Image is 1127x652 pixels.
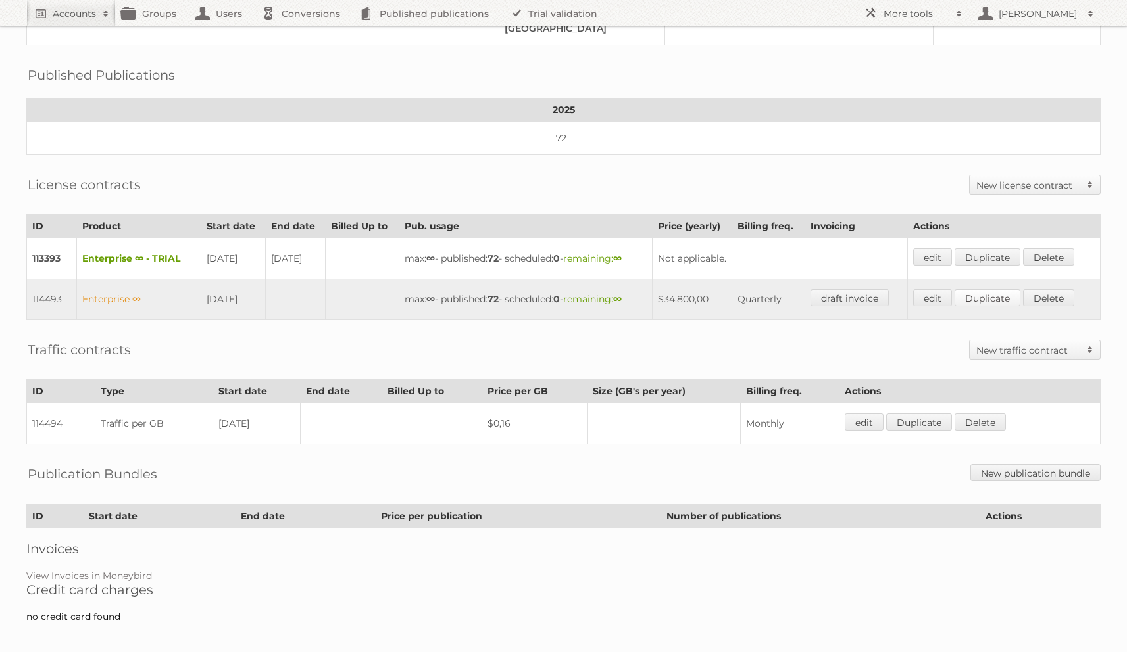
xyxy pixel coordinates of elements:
h2: Accounts [53,7,96,20]
a: edit [913,248,952,266]
h2: Invoices [26,541,1101,557]
th: End date [301,380,382,403]
th: 2025 [27,99,1101,122]
strong: 72 [488,252,499,264]
a: Delete [955,413,1006,431]
strong: ∞ [613,293,622,305]
th: Actions [908,215,1101,238]
h2: New traffic contract [976,344,1080,357]
a: Duplicate [886,413,952,431]
a: Duplicate [955,289,1020,306]
td: 114494 [27,403,95,444]
strong: ∞ [426,252,435,264]
th: ID [27,215,77,238]
h2: More tools [884,7,949,20]
a: Duplicate [955,248,1020,266]
h2: [PERSON_NAME] [995,7,1081,20]
strong: 0 [553,293,560,305]
td: $34.800,00 [652,279,732,320]
td: Traffic per GB [95,403,213,444]
td: max: - published: - scheduled: - [399,279,653,320]
td: 72 [27,122,1101,155]
th: Number of publications [661,505,980,528]
td: $0,16 [482,403,587,444]
th: ID [27,380,95,403]
th: Pub. usage [399,215,653,238]
td: Not applicable. [652,238,907,279]
th: Price per publication [376,505,661,528]
th: ID [27,505,84,528]
th: Billed Up to [326,215,399,238]
th: Start date [84,505,236,528]
th: Actions [980,505,1101,528]
td: Enterprise ∞ [76,279,201,320]
h2: Published Publications [28,65,175,85]
th: Start date [213,380,301,403]
h2: License contracts [28,175,141,195]
td: Monthly [740,403,839,444]
td: Enterprise ∞ - TRIAL [76,238,201,279]
span: remaining: [563,293,622,305]
h2: Traffic contracts [28,340,131,360]
strong: ∞ [426,293,435,305]
strong: 72 [488,293,499,305]
td: [DATE] [201,238,266,279]
a: edit [845,413,884,431]
h2: Credit card charges [26,582,1101,597]
td: Quarterly [732,279,805,320]
th: Type [95,380,213,403]
strong: ∞ [613,252,622,264]
a: New traffic contract [970,340,1100,359]
th: Actions [839,380,1100,403]
th: Product [76,215,201,238]
th: Size (GB's per year) [588,380,741,403]
a: edit [913,289,952,306]
a: draft invoice [811,289,889,306]
strong: 0 [553,252,560,264]
span: remaining: [563,252,622,264]
td: 114493 [27,279,77,320]
th: Invoicing [805,215,908,238]
th: End date [266,215,326,238]
a: Delete [1023,289,1074,306]
th: Price per GB [482,380,587,403]
a: New publication bundle [970,464,1101,481]
span: Toggle [1080,340,1100,359]
td: [DATE] [213,403,301,444]
a: Delete [1023,248,1074,266]
h2: Publication Bundles [28,464,157,484]
th: Billed Up to [382,380,482,403]
th: Billing freq. [732,215,805,238]
td: [DATE] [201,279,266,320]
a: New license contract [970,175,1100,194]
th: Billing freq. [740,380,839,403]
th: End date [236,505,376,528]
a: View Invoices in Moneybird [26,570,152,582]
td: max: - published: - scheduled: - [399,238,653,279]
th: Price (yearly) [652,215,732,238]
span: Toggle [1080,175,1100,194]
h2: New license contract [976,179,1080,192]
td: 113393 [27,238,77,279]
td: [DATE] [266,238,326,279]
th: Start date [201,215,266,238]
div: [GEOGRAPHIC_DATA] [505,22,653,34]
